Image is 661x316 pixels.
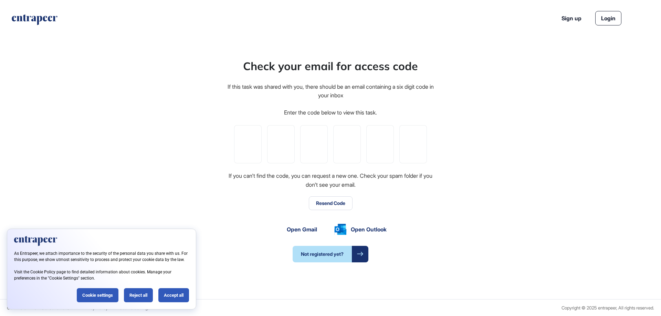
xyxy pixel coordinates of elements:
div: Copyright © 2025 entrapeer, All rights reserved. [562,305,654,310]
a: Login [595,11,621,25]
a: Not registered yet? [293,246,368,262]
div: If this task was shared with you, there should be an email containing a six digit code in your inbox [227,83,434,100]
a: Open Outlook [334,224,387,235]
a: Commercial Terms & Conditions [7,305,69,310]
div: Check your email for access code [243,58,418,74]
a: entrapeer-logo [11,14,58,28]
div: Enter the code below to view this task. [284,108,377,117]
button: Resend Code [309,196,353,210]
a: Open Gmail [274,225,317,233]
span: Open Outlook [351,225,387,233]
a: Sign up [562,14,581,22]
span: Open Gmail [287,225,317,233]
div: If you can't find the code, you can request a new one. Check your spam folder if you don't see yo... [227,172,434,189]
span: Cookie Settings [119,305,150,310]
span: Not registered yet? [293,246,352,262]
